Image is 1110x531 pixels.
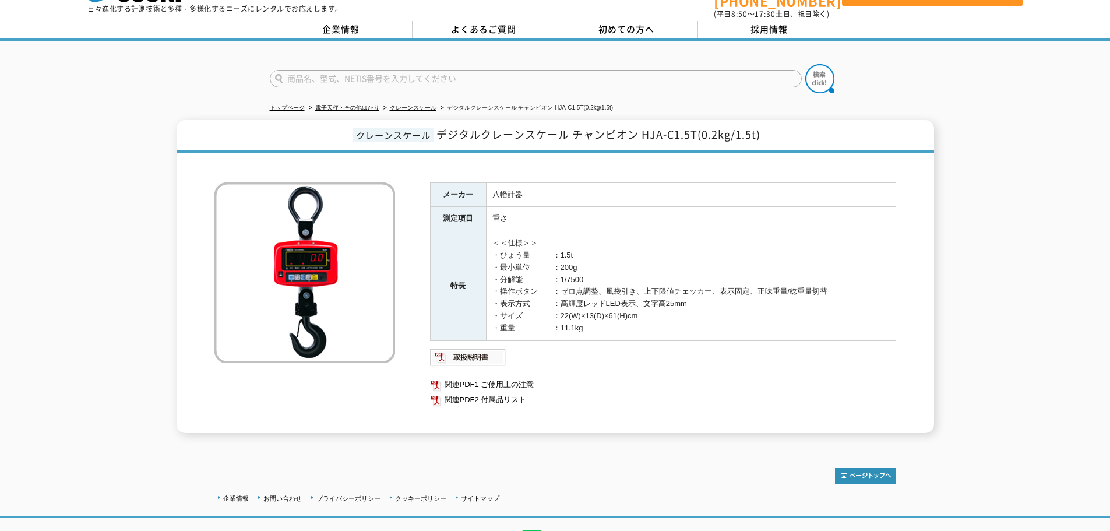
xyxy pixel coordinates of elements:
[87,5,343,12] p: 日々進化する計測技術と多種・多様化するニーズにレンタルでお応えします。
[430,356,506,364] a: 取扱説明書
[390,104,436,111] a: クレーンスケール
[270,104,305,111] a: トップページ
[353,128,434,142] span: クレーンスケール
[486,207,896,231] td: 重さ
[214,182,395,363] img: デジタルクレーンスケール チャンピオン HJA-C1.5T(0.2kg/1.5t)
[430,392,896,407] a: 関連PDF2 付属品リスト
[436,126,760,142] span: デジタルクレーンスケール チャンピオン HJA-C1.5T(0.2kg/1.5t)
[714,9,829,19] span: (平日 ～ 土日、祝日除く)
[486,231,896,340] td: ＜＜仕様＞＞ ・ひょう量 ：1.5t ・最小単位 ：200g ・分解能 ：1/7500 ・操作ボタン ：ゼロ点調整、風袋引き、上下限値チェッカー、表示固定、正味重量/総重量切替 ・表示方式 ：高...
[755,9,776,19] span: 17:30
[486,182,896,207] td: 八幡計器
[698,21,841,38] a: 採用情報
[438,102,614,114] li: デジタルクレーンスケール チャンピオン HJA-C1.5T(0.2kg/1.5t)
[316,495,380,502] a: プライバシーポリシー
[430,377,896,392] a: 関連PDF1 ご使用上の注意
[430,182,486,207] th: メーカー
[731,9,748,19] span: 8:50
[805,64,834,93] img: btn_search.png
[413,21,555,38] a: よくあるご質問
[461,495,499,502] a: サイトマップ
[430,348,506,367] img: 取扱説明書
[395,495,446,502] a: クッキーポリシー
[430,207,486,231] th: 測定項目
[835,468,896,484] img: トップページへ
[270,70,802,87] input: 商品名、型式、NETIS番号を入力してください
[263,495,302,502] a: お問い合わせ
[315,104,379,111] a: 電子天秤・その他はかり
[555,21,698,38] a: 初めての方へ
[270,21,413,38] a: 企業情報
[223,495,249,502] a: 企業情報
[430,231,486,340] th: 特長
[598,23,654,36] span: 初めての方へ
